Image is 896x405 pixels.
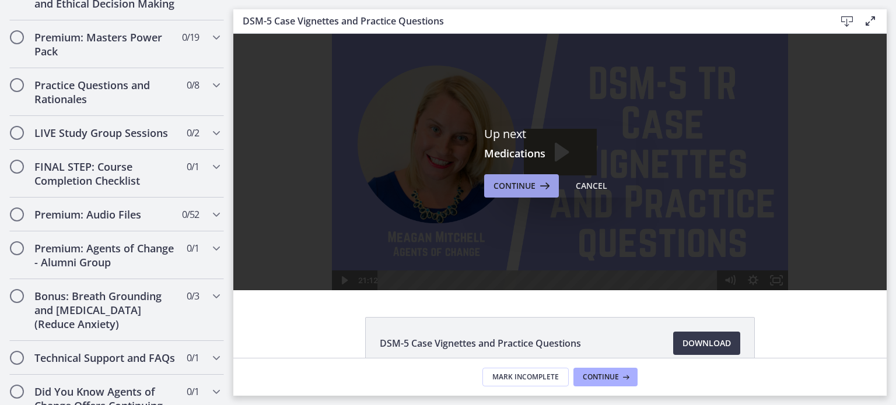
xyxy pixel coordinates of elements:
h2: Bonus: Breath Grounding and [MEDICAL_DATA] (Reduce Anxiety) [34,289,177,331]
p: Up next [484,126,636,142]
h2: LIVE Study Group Sessions [34,126,177,140]
span: 0 / 1 [187,351,199,365]
div: Cancel [576,179,607,193]
button: Continue [484,174,559,198]
h3: Medications [484,146,636,160]
span: Continue [494,179,535,193]
button: Continue [573,368,638,386]
h2: Practice Questions and Rationales [34,78,177,106]
h2: Premium: Masters Power Pack [34,30,177,58]
h2: Premium: Agents of Change - Alumni Group [34,241,177,269]
span: DSM-5 Case Vignettes and Practice Questions [380,336,581,350]
span: 0 / 19 [182,30,199,44]
span: 0 / 1 [187,241,199,255]
span: 0 / 3 [187,289,199,303]
button: Play Video [99,237,122,256]
button: Mark Incomplete [482,368,569,386]
h2: FINAL STEP: Course Completion Checklist [34,160,177,188]
div: Playbar [153,237,479,256]
h3: DSM-5 Case Vignettes and Practice Questions [243,14,817,28]
span: Mark Incomplete [492,372,559,382]
button: Fullscreen [531,237,555,256]
a: Download [673,332,740,355]
span: Download [682,336,731,350]
button: Show settings menu [508,237,531,256]
button: Cancel [566,174,617,198]
span: 0 / 2 [187,126,199,140]
h2: Premium: Audio Files [34,207,177,221]
span: 0 / 1 [187,385,199,399]
span: 0 / 52 [182,207,199,221]
h2: Technical Support and FAQs [34,351,177,365]
span: Continue [583,372,619,382]
span: 0 / 1 [187,160,199,174]
button: Play Video: cmpffbaq9n7s72sd296g.mp4 [290,95,363,142]
button: Mute [485,237,508,256]
span: 0 / 8 [187,78,199,92]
